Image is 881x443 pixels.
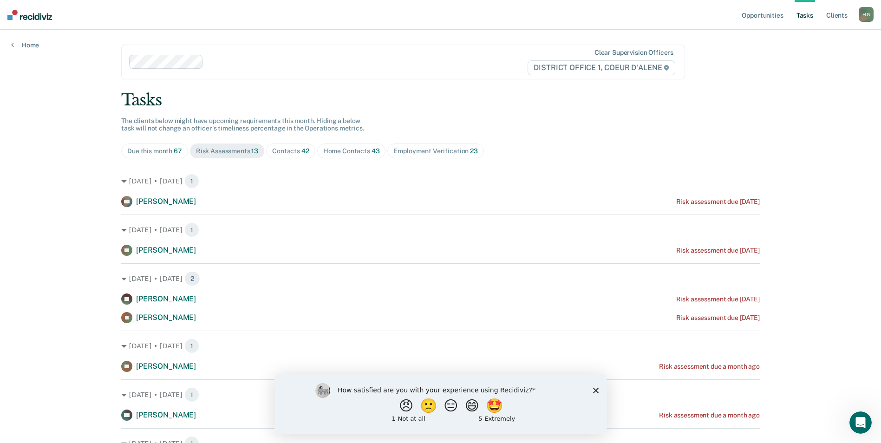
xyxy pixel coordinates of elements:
span: 42 [301,147,309,155]
div: Due this month [127,147,182,155]
div: Contacts [272,147,309,155]
iframe: Intercom live chat [849,411,872,434]
div: [DATE] • [DATE] 1 [121,174,760,189]
div: [DATE] • [DATE] 1 [121,222,760,237]
div: Risk assessment due [DATE] [676,314,760,322]
span: 1 [184,387,199,402]
img: Recidiviz [7,10,52,20]
div: Risk assessment due a month ago [659,363,760,371]
span: 1 [184,339,199,353]
span: 23 [470,147,478,155]
div: Tasks [121,91,760,110]
span: 67 [174,147,182,155]
div: Home Contacts [323,147,380,155]
div: Risk assessment due [DATE] [676,295,760,303]
div: Risk assessment due a month ago [659,411,760,419]
span: 2 [184,271,200,286]
span: DISTRICT OFFICE 1, COEUR D'ALENE [528,60,675,75]
span: 43 [372,147,380,155]
div: [DATE] • [DATE] 1 [121,387,760,402]
span: [PERSON_NAME] [136,246,196,254]
div: Risk assessment due [DATE] [676,247,760,254]
span: [PERSON_NAME] [136,197,196,206]
div: Clear supervision officers [594,49,673,57]
span: 1 [184,174,199,189]
a: Home [11,41,39,49]
div: Risk Assessments [196,147,258,155]
span: [PERSON_NAME] [136,410,196,419]
span: [PERSON_NAME] [136,313,196,322]
span: [PERSON_NAME] [136,362,196,371]
div: [DATE] • [DATE] 2 [121,271,760,286]
span: 13 [251,147,258,155]
span: 1 [184,222,199,237]
iframe: Survey by Kim from Recidiviz [274,374,607,434]
div: H G [859,7,874,22]
button: HG [859,7,874,22]
span: [PERSON_NAME] [136,294,196,303]
div: Employment Verification [393,147,477,155]
div: [DATE] • [DATE] 1 [121,339,760,353]
div: Risk assessment due [DATE] [676,198,760,206]
span: The clients below might have upcoming requirements this month. Hiding a below task will not chang... [121,117,364,132]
